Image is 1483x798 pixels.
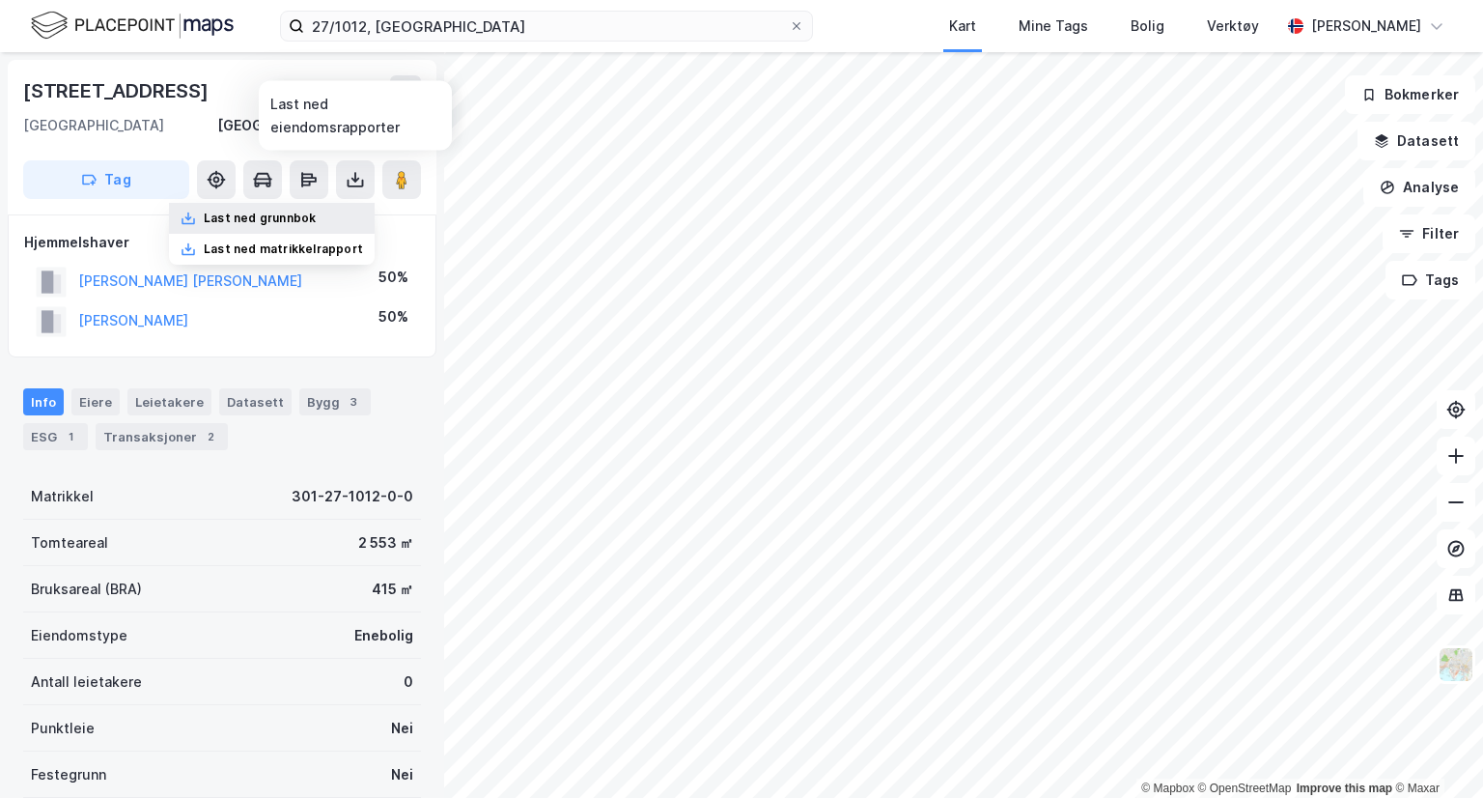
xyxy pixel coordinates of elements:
div: Kart [949,14,976,38]
div: Antall leietakere [31,670,142,694]
button: Datasett [1357,122,1475,160]
div: 415 ㎡ [372,578,413,601]
div: Leietakere [127,388,211,415]
div: Festegrunn [31,763,106,786]
div: 50% [378,305,408,328]
div: 3 [344,392,363,412]
div: Hjemmelshaver [24,231,420,254]
div: Datasett [219,388,292,415]
button: Tags [1385,261,1475,299]
div: 0 [404,670,413,694]
div: [GEOGRAPHIC_DATA] [23,114,164,137]
input: Søk på adresse, matrikkel, gårdeiere, leietakere eller personer [304,12,789,41]
div: Bruksareal (BRA) [31,578,142,601]
a: Improve this map [1297,782,1392,795]
div: [STREET_ADDRESS] [23,75,212,106]
div: 1 [61,427,80,446]
div: Transaksjoner [96,423,228,450]
div: 301-27-1012-0-0 [292,485,413,508]
div: [GEOGRAPHIC_DATA], 27/1012 [217,114,421,137]
div: Eiendomstype [31,624,127,647]
img: logo.f888ab2527a4732fd821a326f86c7f29.svg [31,9,234,43]
div: [PERSON_NAME] [1311,14,1421,38]
div: Mine Tags [1019,14,1088,38]
div: Verktøy [1207,14,1259,38]
div: Enebolig [354,624,413,647]
button: Bokmerker [1345,75,1475,114]
div: Kontrollprogram for chat [1386,705,1483,798]
div: Punktleie [31,717,95,740]
div: Last ned matrikkelrapport [204,242,363,257]
div: Info [23,388,64,415]
div: Tomteareal [31,531,108,555]
div: 50% [378,266,408,289]
button: Analyse [1363,168,1475,207]
div: Bygg [299,388,371,415]
div: Nei [391,717,413,740]
img: Z [1438,646,1474,683]
div: Last ned grunnbok [204,211,316,226]
div: 2 [201,427,220,446]
div: 2 553 ㎡ [358,531,413,555]
a: Mapbox [1141,782,1194,795]
button: Filter [1383,214,1475,253]
div: ESG [23,423,88,450]
a: OpenStreetMap [1198,782,1292,795]
div: Eiere [71,388,120,415]
iframe: Chat Widget [1386,705,1483,798]
div: Matrikkel [31,485,94,508]
div: Nei [391,763,413,786]
div: Bolig [1131,14,1164,38]
button: Tag [23,160,189,199]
